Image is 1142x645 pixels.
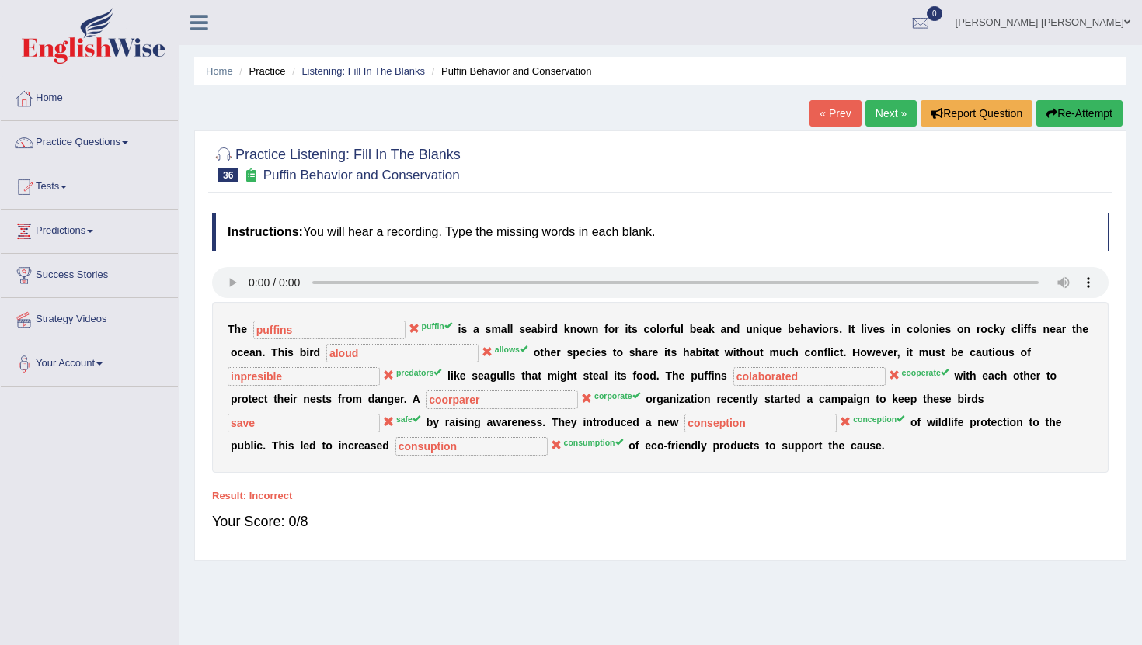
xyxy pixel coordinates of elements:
b: e [794,323,800,335]
b: o [636,369,643,382]
b: f [604,323,608,335]
b: p [573,346,580,359]
b: t [705,346,709,359]
b: b [788,323,795,335]
b: . [839,323,842,335]
b: u [674,323,681,335]
b: i [284,346,287,359]
b: s [287,346,294,359]
b: e [696,323,702,335]
b: T [228,323,235,335]
a: Practice Questions [1,121,178,160]
b: s [945,323,951,335]
b: e [876,346,882,359]
b: h [672,369,679,382]
b: a [690,346,696,359]
h2: Practice Listening: Fill In The Blanks [212,144,461,182]
b: m [769,346,778,359]
b: a [473,323,479,335]
sup: cooperate [902,368,949,377]
b: n [964,323,971,335]
b: o [649,323,656,335]
b: e [310,393,316,405]
b: n [817,346,824,359]
b: m [548,369,557,382]
b: e [1030,369,1036,382]
b: g [560,369,567,382]
b: h [635,346,642,359]
li: Puffin Behavior and Conservation [428,64,592,78]
b: a [484,369,490,382]
b: r [309,346,313,359]
b: r [1062,323,1066,335]
b: . [656,369,660,382]
b: n [592,323,599,335]
a: Listening: Fill In The Blanks [301,65,425,77]
b: b [300,346,307,359]
b: m [919,346,928,359]
sup: puffin [422,321,452,331]
a: « Prev [809,100,861,127]
b: o [822,323,829,335]
b: m [352,393,361,405]
b: e [887,346,893,359]
b: f [824,346,828,359]
b: n [570,323,577,335]
b: b [695,346,702,359]
b: h [544,346,551,359]
b: n [303,393,310,405]
b: t [988,346,992,359]
b: t [628,323,632,335]
b: s [1008,346,1015,359]
b: i [664,346,667,359]
b: p [691,369,698,382]
b: i [458,323,461,335]
b: i [906,346,909,359]
b: i [1021,323,1024,335]
span: 0 [927,6,942,21]
b: o [242,393,249,405]
b: i [451,369,454,382]
b: o [747,346,754,359]
b: e [241,323,247,335]
b: i [614,369,617,382]
b: o [923,323,930,335]
b: o [810,346,817,359]
b: l [447,369,451,382]
b: i [591,346,594,359]
b: t [273,393,277,405]
b: l [861,323,864,335]
b: i [290,393,293,405]
b: t [540,346,544,359]
b: e [580,346,586,359]
b: u [698,369,705,382]
b: o [346,393,353,405]
b: h [740,346,747,359]
b: o [1050,369,1057,382]
a: Success Stories [1,254,178,293]
button: Report Question [921,100,1032,127]
b: f [704,369,708,382]
b: u [928,346,935,359]
b: w [725,346,733,359]
b: e [252,393,258,405]
b: e [460,369,466,382]
b: s [461,323,467,335]
b: h [1001,369,1008,382]
b: o [860,346,867,359]
b: c [805,346,811,359]
b: u [779,346,786,359]
b: k [994,323,1000,335]
b: p [231,393,238,405]
a: Tests [1,165,178,204]
b: a [531,369,538,382]
b: i [702,346,705,359]
b: o [957,323,964,335]
small: Puffin Behavior and Conservation [263,168,460,182]
b: e [939,323,945,335]
b: r [893,346,897,359]
b: e [982,369,988,382]
b: r [615,323,618,335]
b: e [551,346,557,359]
b: d [551,323,558,335]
